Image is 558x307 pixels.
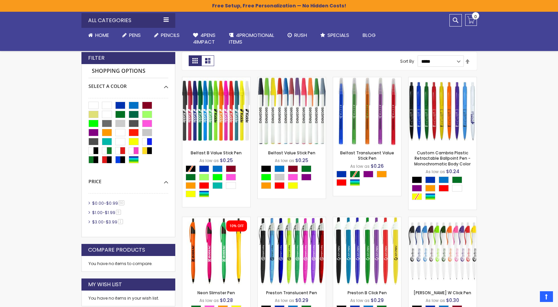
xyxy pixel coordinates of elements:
div: Select A Color [186,165,250,199]
div: Purple [412,185,422,192]
span: $0.24 [446,168,459,175]
div: Purple [363,171,373,177]
div: Orange [425,185,435,192]
a: Home [81,28,116,43]
a: Belfast Value Stick Pen [268,150,315,156]
div: Purple [301,174,311,181]
strong: Grid [189,55,201,66]
div: Pink [226,174,236,181]
span: Rush [294,32,307,39]
span: $3.00 [92,219,104,225]
img: Preston Translucent Pen [258,217,326,285]
div: Blue Light [274,165,285,172]
a: Belfast Translucent Value Stick Pen [340,150,394,161]
div: Teal [212,182,223,189]
div: You have no items to compare. [81,256,175,272]
div: Blue Light [212,165,223,172]
span: As low as [275,158,294,163]
div: 10% OFF [230,224,244,228]
div: Lime Green [212,174,223,181]
div: Burgundy [226,165,236,172]
a: Neon Slimster Pen [182,217,250,222]
div: Green [301,165,311,172]
div: Black [412,176,422,183]
a: Pens [116,28,147,43]
img: Belfast B Value Stick Pen [182,77,250,145]
span: 4PROMOTIONAL ITEMS [229,32,274,45]
div: White [452,185,462,192]
img: Neon Slimster Pen [182,217,250,285]
div: Green Light [199,174,209,181]
span: $0.26 [371,163,384,169]
a: Preston B Click Pen [348,290,387,296]
span: $1.00 [92,210,103,215]
a: Neon Slimster Pen [197,290,235,296]
strong: Filter [88,54,105,62]
div: Blue Light [439,176,449,183]
a: Rush [281,28,314,43]
span: As low as [426,298,445,303]
div: Black [261,165,271,172]
a: Belfast Translucent Value Stick Pen [333,77,401,83]
a: Belfast B Value Stick Pen [182,77,250,83]
div: Select A Color [412,176,477,202]
span: 50 [119,200,124,205]
strong: Compare Products [88,246,145,254]
a: Preston Translucent Pen [258,217,326,222]
div: Assorted [350,179,360,186]
div: Green [186,174,196,181]
div: Red [439,185,449,192]
span: $0.28 [220,297,233,304]
span: 9 [116,210,121,215]
span: $0.00 [92,200,104,206]
img: Preston W Click Pen [409,217,477,285]
span: 4Pens 4impact [193,32,215,45]
span: Home [95,32,109,39]
span: $0.25 [295,157,308,164]
div: Select A Color [88,78,168,90]
span: $3.99 [106,219,117,225]
span: Specials [327,32,349,39]
a: Blog [356,28,382,43]
div: Yellow [186,191,196,197]
span: $1.99 [105,210,115,215]
a: $3.00-$3.991 [90,219,125,225]
div: Select A Color [336,171,401,188]
a: Custom Cambria Plastic Retractable Ballpoint Pen - Monochromatic Body Color [414,150,471,166]
div: All Categories [81,13,175,28]
div: Assorted [425,193,435,200]
div: Pink [288,174,298,181]
span: 0 [474,13,477,20]
div: Blue [199,165,209,172]
div: Orange [377,171,387,177]
span: $0.29 [295,297,308,304]
span: $0.30 [446,297,459,304]
strong: Shopping Options [88,64,168,79]
a: 4Pens4impact [186,28,222,50]
img: Custom Cambria Plastic Retractable Ballpoint Pen - Monochromatic Body Color [409,77,477,145]
div: You have no items in your wish list. [88,296,168,301]
div: Assorted [199,191,209,197]
div: Red [336,179,347,186]
div: White [226,182,236,189]
a: [PERSON_NAME] W Click Pen [414,290,471,296]
img: Belfast Translucent Value Stick Pen [333,77,401,145]
a: 4PROMOTIONALITEMS [222,28,281,50]
div: Yellow [288,182,298,189]
div: Orange [261,182,271,189]
span: Pens [129,32,141,39]
img: Belfast Value Stick Pen [258,77,326,145]
span: 1 [118,219,123,224]
div: Red [199,182,209,189]
span: As low as [350,163,370,169]
span: Pencils [161,32,180,39]
label: Sort By [400,58,414,64]
img: Preston B Click Pen [333,217,401,285]
a: Custom Cambria Plastic Retractable Ballpoint Pen - Monochromatic Body Color [409,77,477,83]
div: Grey Light [274,174,285,181]
div: Price [88,173,168,185]
div: Red [274,182,285,189]
a: $0.00-$0.9950 [90,200,127,206]
a: Preston B Click Pen [333,217,401,222]
span: As low as [199,298,219,303]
